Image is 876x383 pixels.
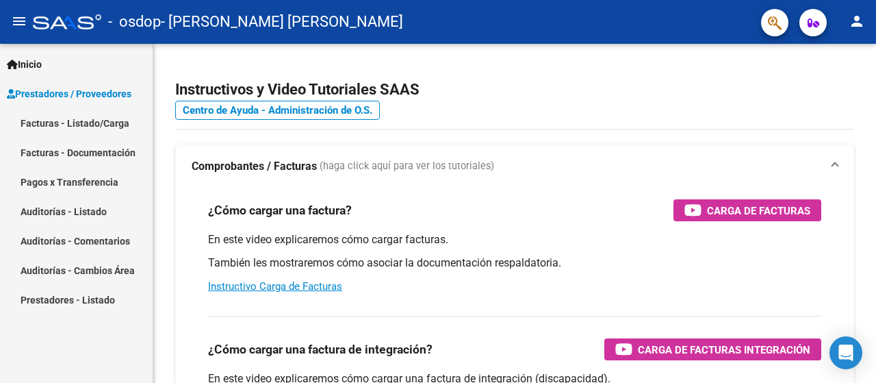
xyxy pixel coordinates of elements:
mat-icon: person [849,13,865,29]
span: Prestadores / Proveedores [7,86,131,101]
p: En este video explicaremos cómo cargar facturas. [208,232,821,247]
span: (haga click aquí para ver los tutoriales) [320,159,494,174]
span: Inicio [7,57,42,72]
span: Carga de Facturas [707,202,810,219]
mat-expansion-panel-header: Comprobantes / Facturas (haga click aquí para ver los tutoriales) [175,145,854,188]
button: Carga de Facturas Integración [604,338,821,360]
h3: ¿Cómo cargar una factura? [208,201,352,220]
p: También les mostraremos cómo asociar la documentación respaldatoria. [208,256,821,271]
h3: ¿Cómo cargar una factura de integración? [208,340,433,359]
a: Centro de Ayuda - Administración de O.S. [175,101,380,120]
button: Carga de Facturas [673,199,821,221]
div: Open Intercom Messenger [829,336,862,369]
strong: Comprobantes / Facturas [192,159,317,174]
span: Carga de Facturas Integración [638,341,810,358]
mat-icon: menu [11,13,27,29]
span: - osdop [108,7,161,37]
span: - [PERSON_NAME] [PERSON_NAME] [161,7,403,37]
h2: Instructivos y Video Tutoriales SAAS [175,77,854,103]
a: Instructivo Carga de Facturas [208,280,342,293]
